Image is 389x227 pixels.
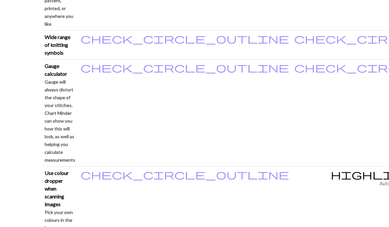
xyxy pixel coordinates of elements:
i: Included [80,169,289,180]
p: Wide range of knitting symbols [45,33,75,57]
span: check_circle_outline [80,33,289,45]
p: Use colour dropper when scanning images [45,169,75,208]
i: Included [80,62,289,73]
span: check_circle_outline [80,168,289,181]
i: Included [80,33,289,44]
small: Gauge will always distort the shape of your stitches. Chart Minder can show you how this will loo... [45,79,75,163]
p: Gauge calculator [45,62,75,78]
span: check_circle_outline [80,61,289,74]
